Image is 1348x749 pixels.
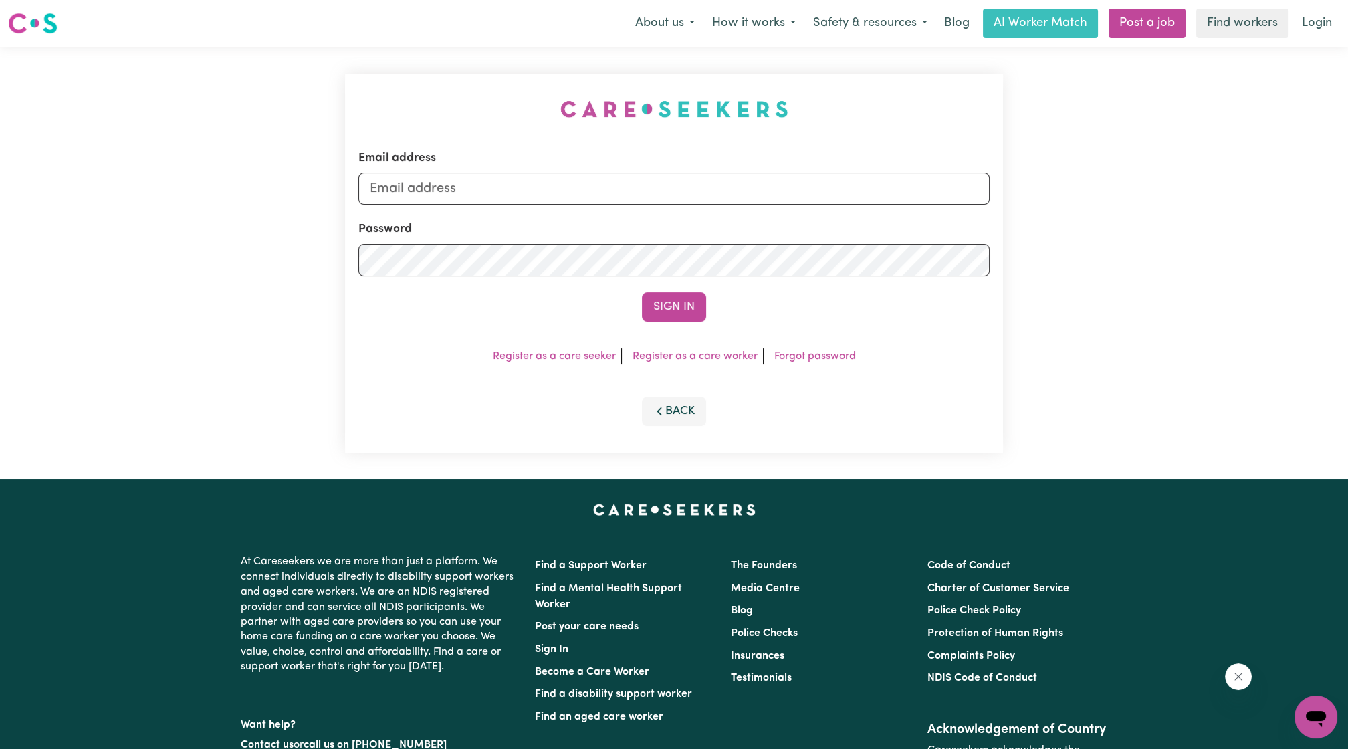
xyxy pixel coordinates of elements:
a: Find a disability support worker [535,689,692,700]
a: The Founders [731,560,797,571]
a: Blog [731,605,753,616]
a: Careseekers logo [8,8,58,39]
a: Police Checks [731,628,798,639]
a: Sign In [535,644,568,655]
p: Want help? [241,712,519,732]
a: Find a Support Worker [535,560,647,571]
a: Complaints Policy [927,651,1015,661]
a: Forgot password [774,351,856,362]
h2: Acknowledgement of Country [927,722,1107,738]
a: Find an aged care worker [535,712,663,722]
a: Find workers [1196,9,1288,38]
a: Login [1294,9,1340,38]
a: Testimonials [731,673,792,683]
iframe: Button to launch messaging window [1295,695,1337,738]
label: Email address [358,150,436,167]
a: Protection of Human Rights [927,628,1063,639]
button: How it works [703,9,804,37]
a: Careseekers home page [593,504,756,514]
a: Police Check Policy [927,605,1021,616]
button: Sign In [642,292,706,322]
a: Post your care needs [535,621,639,632]
span: Need any help? [8,9,81,20]
button: Back [642,397,706,426]
a: Insurances [731,651,784,661]
input: Email address [358,173,990,205]
a: Find a Mental Health Support Worker [535,583,682,610]
a: Become a Care Worker [535,667,649,677]
a: Code of Conduct [927,560,1010,571]
a: Register as a care seeker [493,351,616,362]
p: At Careseekers we are more than just a platform. We connect individuals directly to disability su... [241,549,519,679]
a: Blog [936,9,978,38]
iframe: Close message [1225,663,1252,690]
a: Register as a care worker [633,351,758,362]
a: Media Centre [731,583,800,594]
a: Post a job [1109,9,1186,38]
img: Careseekers logo [8,11,58,35]
button: About us [627,9,703,37]
label: Password [358,221,412,238]
a: Charter of Customer Service [927,583,1069,594]
a: AI Worker Match [983,9,1098,38]
button: Safety & resources [804,9,936,37]
a: NDIS Code of Conduct [927,673,1037,683]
